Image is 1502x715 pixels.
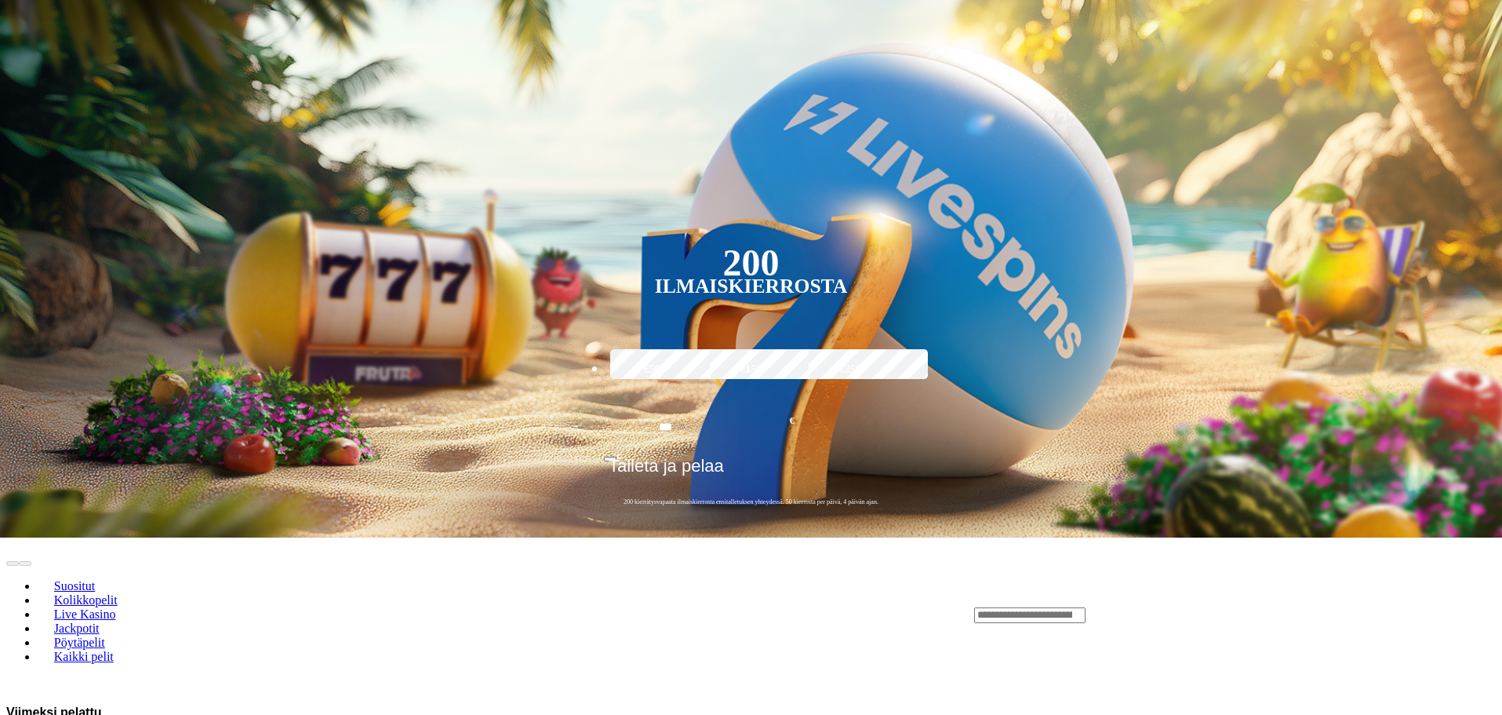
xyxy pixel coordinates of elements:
label: €50 [606,347,697,392]
span: Kolikkopelit [48,593,124,607]
a: Kaikki pelit [38,645,130,669]
nav: Lobby [6,553,943,677]
div: Ilmaiskierrosta [655,277,848,296]
button: prev slide [6,561,19,566]
label: €250 [805,347,896,392]
a: Live Kasino [38,603,132,626]
span: Talleta ja pelaa [609,456,724,487]
a: Jackpotit [38,617,115,640]
header: Lobby [6,538,1496,691]
a: Suositut [38,575,111,598]
span: € [616,451,621,461]
span: Kaikki pelit [48,650,120,663]
span: € [790,414,795,429]
input: Search [974,607,1086,623]
span: Pöytäpelit [48,636,111,649]
span: Suositut [48,579,101,593]
label: €150 [706,347,797,392]
span: Live Kasino [48,607,122,621]
button: next slide [19,561,31,566]
a: Pöytäpelit [38,631,121,655]
div: 200 [722,254,779,272]
a: Kolikkopelit [38,589,133,612]
span: Jackpotit [48,622,106,635]
button: Talleta ja pelaa [604,455,898,488]
span: 200 kierrätysvapaata ilmaiskierrosta ensitalletuksen yhteydessä. 50 kierrosta per päivä, 4 päivän... [604,498,898,506]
